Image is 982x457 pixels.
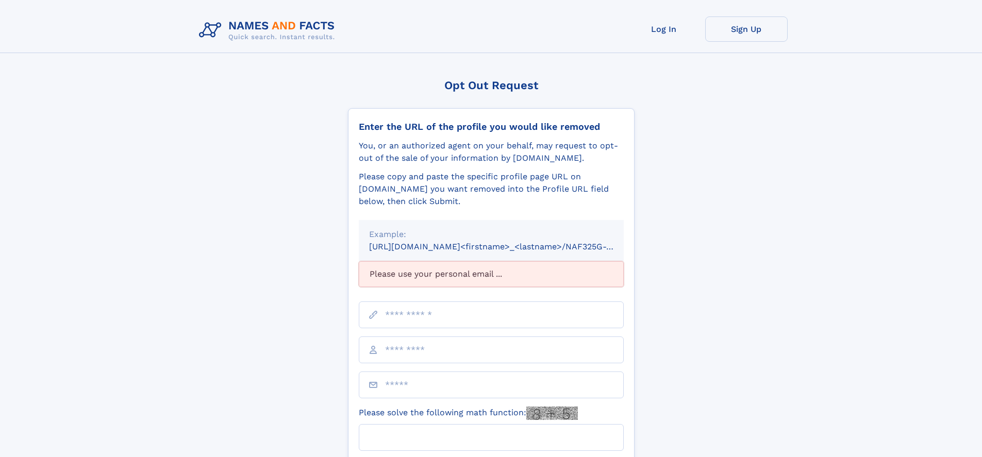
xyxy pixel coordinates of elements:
img: Logo Names and Facts [195,16,343,44]
div: Example: [369,228,613,241]
div: Opt Out Request [348,79,635,92]
div: Enter the URL of the profile you would like removed [359,121,624,132]
small: [URL][DOMAIN_NAME]<firstname>_<lastname>/NAF325G-xxxxxxxx [369,242,643,251]
a: Log In [623,16,705,42]
div: Please copy and paste the specific profile page URL on [DOMAIN_NAME] you want removed into the Pr... [359,171,624,208]
div: You, or an authorized agent on your behalf, may request to opt-out of the sale of your informatio... [359,140,624,164]
label: Please solve the following math function: [359,407,578,420]
a: Sign Up [705,16,788,42]
div: Please use your personal email ... [359,261,624,287]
